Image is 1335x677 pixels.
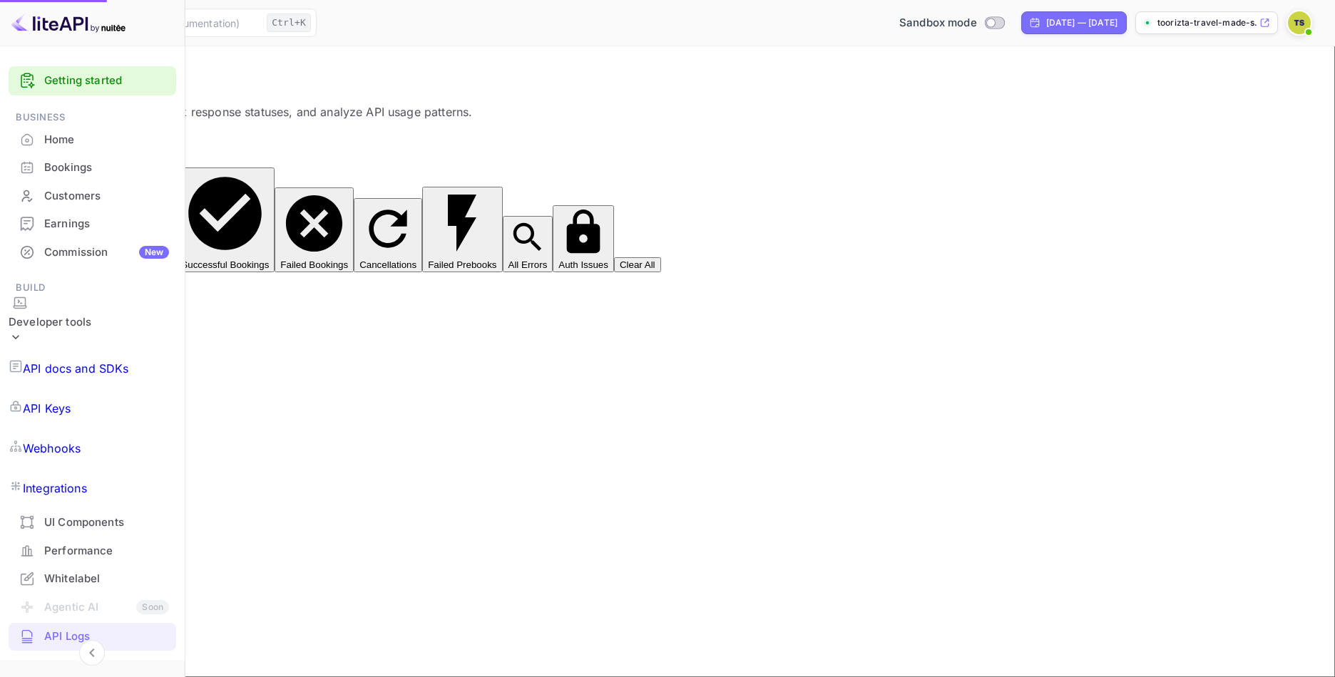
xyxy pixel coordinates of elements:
[17,103,1318,120] p: Monitor API request logs, track response statuses, and analyze API usage patterns.
[175,167,275,272] button: Successful Bookings
[44,188,169,205] div: Customers
[17,289,1318,306] div: Any Status
[9,509,176,535] a: UI Components
[1288,11,1311,34] img: Toorizta Travel Made Simple
[9,210,176,238] div: Earnings
[44,132,169,148] div: Home
[9,537,176,565] div: Performance
[894,15,1010,31] div: Switch to Production mode
[267,14,311,32] div: Ctrl+K
[9,239,176,265] a: CommissionNew
[9,280,176,296] span: Build
[44,515,169,531] div: UI Components
[11,11,126,34] img: LiteAPI logo
[9,210,176,237] a: Earnings
[9,388,176,428] a: API Keys
[9,126,176,154] div: Home
[9,182,176,210] div: Customers
[44,629,169,645] div: API Logs
[44,543,169,559] div: Performance
[614,257,661,272] button: Clear All
[9,509,176,537] div: UI Components
[9,66,176,95] div: Getting started
[44,244,169,261] div: Commission
[44,571,169,587] div: Whitelabel
[23,480,87,497] p: Integrations
[79,640,105,666] button: Collapse navigation
[9,623,176,651] div: API Logs
[44,160,169,176] div: Bookings
[9,565,176,593] div: Whitelabel
[9,468,176,508] a: Integrations
[9,623,176,649] a: API Logs
[9,296,91,349] div: Developer tools
[9,182,176,209] a: Customers
[899,15,977,31] span: Sandbox mode
[422,187,502,272] button: Failed Prebooks
[9,110,176,125] span: Business
[9,314,91,331] div: Developer tools
[44,73,169,89] a: Getting started
[9,428,176,468] a: Webhooks
[23,440,81,457] p: Webhooks
[9,239,176,267] div: CommissionNew
[1157,16,1257,29] p: toorizta-travel-made-s...
[23,400,71,417] p: API Keys
[9,154,176,182] div: Bookings
[1046,16,1117,29] div: [DATE] — [DATE]
[17,75,1318,92] p: API Logs
[9,565,176,591] a: Whitelabel
[553,205,614,272] button: Auth Issues
[503,216,553,272] button: All Errors
[23,360,129,377] p: API docs and SDKs
[44,216,169,232] div: Earnings
[9,537,176,564] a: Performance
[17,138,1318,150] h6: Quick Filters
[139,246,169,259] div: New
[9,154,176,180] a: Bookings
[9,126,176,153] a: Home
[275,187,354,272] button: Failed Bookings
[354,198,422,272] button: Cancellations
[9,348,176,388] a: API docs and SDKs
